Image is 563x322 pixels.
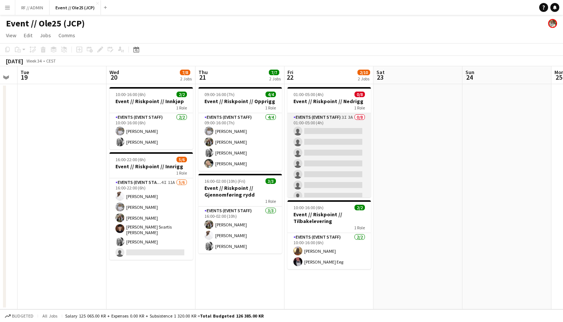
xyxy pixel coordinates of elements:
[265,92,276,97] span: 4/4
[24,32,32,39] span: Edit
[358,76,370,82] div: 2 Jobs
[198,98,282,105] h3: Event // Riskpoint // Opprigg
[65,313,264,319] div: Salary 125 065.00 KR + Expenses 0.00 KR + Subsistence 1 320.00 KR =
[287,211,371,224] h3: Event // Riskpoint // Tilbakelevering
[41,313,59,319] span: All jobs
[115,157,146,162] span: 16:00-22:00 (6h)
[204,92,235,97] span: 09:00-16:00 (7h)
[465,69,474,76] span: Sun
[265,105,276,111] span: 1 Role
[55,31,78,40] a: Comms
[375,73,385,82] span: 23
[109,113,193,149] app-card-role: Events (Event Staff)2/210:00-16:00 (6h)[PERSON_NAME][PERSON_NAME]
[109,98,193,105] h3: Event // Riskpoint // Innkjøp
[6,32,16,39] span: View
[176,170,187,176] span: 1 Role
[198,113,282,171] app-card-role: Events (Event Staff)4/409:00-16:00 (7h)[PERSON_NAME][PERSON_NAME][PERSON_NAME][PERSON_NAME]
[354,225,365,230] span: 1 Role
[115,92,146,97] span: 10:00-16:00 (6h)
[204,178,245,184] span: 16:00-02:00 (10h) (Fri)
[198,207,282,254] app-card-role: Events (Event Staff)3/316:00-02:00 (10h)[PERSON_NAME][PERSON_NAME][PERSON_NAME]
[376,69,385,76] span: Sat
[286,73,293,82] span: 22
[198,185,282,198] h3: Event // Riskpoint // Gjennomføring rydd
[197,73,208,82] span: 21
[58,32,75,39] span: Comms
[198,174,282,254] app-job-card: 16:00-02:00 (10h) (Fri)3/3Event // Riskpoint // Gjennomføring rydd1 RoleEvents (Event Staff)3/316...
[287,200,371,269] app-job-card: 10:00-16:00 (6h)2/2Event // Riskpoint // Tilbakelevering1 RoleEvents (Event Staff)2/210:00-16:00 ...
[109,87,193,149] app-job-card: 10:00-16:00 (6h)2/2Event // Riskpoint // Innkjøp1 RoleEvents (Event Staff)2/210:00-16:00 (6h)[PER...
[109,163,193,170] h3: Event // Riskpoint // Innrigg
[40,32,51,39] span: Jobs
[200,313,264,319] span: Total Budgeted 126 385.00 KR
[3,31,19,40] a: View
[354,92,365,97] span: 0/8
[269,76,281,82] div: 2 Jobs
[108,73,119,82] span: 20
[287,98,371,105] h3: Event // Riskpoint // Nedrigg
[198,69,208,76] span: Thu
[20,69,29,76] span: Tue
[287,233,371,269] app-card-role: Events (Event Staff)2/210:00-16:00 (6h)[PERSON_NAME][PERSON_NAME] Eeg
[21,31,35,40] a: Edit
[109,178,193,260] app-card-role: Events (Event Staff)4I11A5/616:00-22:00 (6h)[PERSON_NAME][PERSON_NAME][PERSON_NAME][PERSON_NAME] ...
[109,69,119,76] span: Wed
[269,70,279,75] span: 7/7
[12,313,34,319] span: Budgeted
[354,105,365,111] span: 1 Role
[265,178,276,184] span: 3/3
[287,87,371,197] app-job-card: 01:00-05:00 (4h)0/8Event // Riskpoint // Nedrigg1 RoleEvents (Event Staff)3I3A0/801:00-05:00 (4h)
[25,58,43,64] span: Week 34
[293,92,324,97] span: 01:00-05:00 (4h)
[176,92,187,97] span: 2/2
[19,73,29,82] span: 19
[6,18,85,29] h1: Event // Ole25 (JCP)
[6,57,23,65] div: [DATE]
[293,205,324,210] span: 10:00-16:00 (6h)
[50,0,101,15] button: Event // Ole25 (JCP)
[198,87,282,171] app-job-card: 09:00-16:00 (7h)4/4Event // Riskpoint // Opprigg1 RoleEvents (Event Staff)4/409:00-16:00 (7h)[PER...
[109,152,193,260] app-job-card: 16:00-22:00 (6h)5/6Event // Riskpoint // Innrigg1 RoleEvents (Event Staff)4I11A5/616:00-22:00 (6h...
[4,312,35,320] button: Budgeted
[37,31,54,40] a: Jobs
[548,19,557,28] app-user-avatar: Sara Torsnes
[287,69,293,76] span: Fri
[176,157,187,162] span: 5/6
[354,205,365,210] span: 2/2
[15,0,50,15] button: RF // ADMIN
[176,105,187,111] span: 1 Role
[287,113,371,214] app-card-role: Events (Event Staff)3I3A0/801:00-05:00 (4h)
[180,76,192,82] div: 2 Jobs
[46,58,56,64] div: CEST
[180,70,190,75] span: 7/8
[265,198,276,204] span: 1 Role
[464,73,474,82] span: 24
[357,70,370,75] span: 2/10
